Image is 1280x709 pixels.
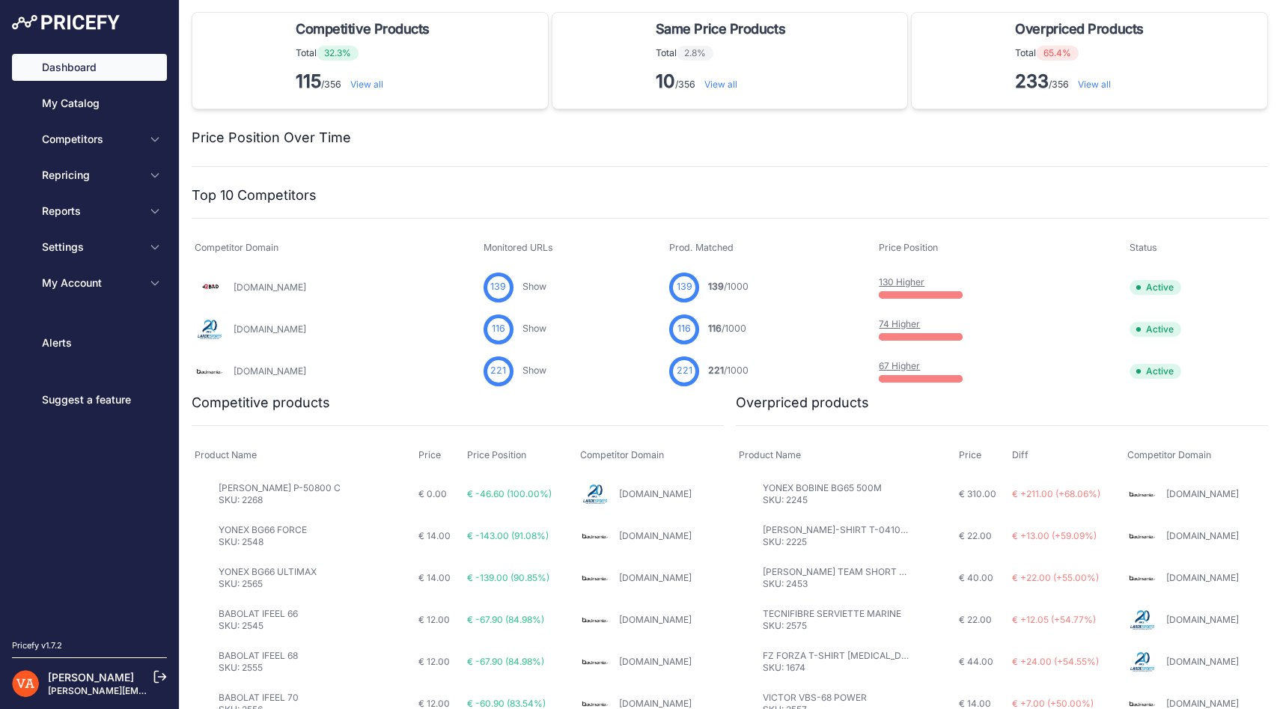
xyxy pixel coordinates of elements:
a: BABOLAT IFEEL 70 [219,692,299,703]
p: SKU: 1674 [763,662,912,674]
a: [DOMAIN_NAME] [619,530,692,541]
a: 139/1000 [708,281,749,292]
p: /356 [1015,70,1149,94]
span: Overpriced Products [1015,19,1143,40]
span: € 14.00 [959,698,991,709]
p: SKU: 2245 [763,494,882,506]
span: € 14.00 [418,572,451,583]
span: 221 [677,364,692,378]
a: [DOMAIN_NAME] [234,365,306,377]
a: [PERSON_NAME] [48,671,134,684]
span: Price [418,449,441,460]
img: Pricefy Logo [12,15,120,30]
span: Repricing [42,168,140,183]
a: View all [350,79,383,90]
a: TECNIFIBRE SERVIETTE MARINE [763,608,901,619]
strong: 10 [656,70,675,92]
p: SKU: 2555 [219,662,298,674]
span: Product Name [195,449,257,460]
p: SKU: 2548 [219,536,307,548]
span: € -139.00 (90.85%) [467,572,549,583]
a: [PERSON_NAME] TEAM SHORT MEN [763,566,919,577]
span: Diff [1012,449,1028,460]
span: 116 [708,323,722,334]
span: Price Position [879,242,938,253]
div: Pricefy v1.7.2 [12,639,62,652]
span: Prod. Matched [669,242,734,253]
p: SKU: 2575 [763,620,901,632]
span: Competitive Products [296,19,430,40]
p: Total [1015,46,1149,61]
a: YONEX BOBINE BG65 500M [763,482,882,493]
a: [DOMAIN_NAME] [619,656,692,667]
a: BABOLAT IFEEL 68 [219,650,298,661]
button: My Account [12,270,167,296]
a: [PERSON_NAME] P-50800 C [219,482,341,493]
span: Competitors [42,132,140,147]
span: Status [1130,242,1157,253]
p: /356 [296,70,436,94]
a: View all [1078,79,1111,90]
span: € 0.00 [418,488,447,499]
a: [DOMAIN_NAME] [1166,530,1239,541]
span: 221 [490,364,506,378]
span: € -67.90 (84.98%) [467,614,544,625]
a: Suggest a feature [12,386,167,413]
p: SKU: 2565 [219,578,317,590]
p: SKU: 2545 [219,620,298,632]
p: Total [656,46,791,61]
nav: Sidebar [12,54,167,621]
span: € -143.00 (91.08%) [467,530,549,541]
span: € 12.00 [418,698,450,709]
span: € 22.00 [959,614,992,625]
a: 67 Higher [879,360,920,371]
a: [DOMAIN_NAME] [1166,698,1239,709]
span: € 14.00 [418,530,451,541]
strong: 233 [1015,70,1049,92]
span: 116 [492,322,505,336]
a: Alerts [12,329,167,356]
span: 116 [677,322,691,336]
a: [DOMAIN_NAME] [1166,656,1239,667]
span: Product Name [739,449,801,460]
h2: Price Position Over Time [192,127,351,148]
span: Monitored URLs [484,242,553,253]
strong: 115 [296,70,321,92]
a: Show [522,281,546,292]
a: 116/1000 [708,323,746,334]
span: 32.3% [317,46,359,61]
a: Show [522,365,546,376]
span: 65.4% [1036,46,1079,61]
span: € +13.00 (+59.09%) [1012,530,1097,541]
span: € 22.00 [959,530,992,541]
button: Settings [12,234,167,261]
span: Competitor Domain [195,242,278,253]
span: 139 [677,280,692,294]
h2: Competitive products [192,392,330,413]
a: View all [704,79,737,90]
h2: Overpriced products [736,392,869,413]
a: VICTOR VBS-68 POWER [763,692,867,703]
span: € 40.00 [959,572,993,583]
span: € 310.00 [959,488,996,499]
span: Active [1130,280,1181,295]
a: BABOLAT IFEEL 66 [219,608,298,619]
span: Competitor Domain [580,449,664,460]
span: Active [1130,322,1181,337]
span: € -60.90 (83.54%) [467,698,546,709]
button: Repricing [12,162,167,189]
a: [DOMAIN_NAME] [1166,488,1239,499]
p: SKU: 2225 [763,536,912,548]
a: [DOMAIN_NAME] [234,323,306,335]
p: SKU: 2453 [763,578,912,590]
span: € +7.00 (+50.00%) [1012,698,1094,709]
a: Dashboard [12,54,167,81]
span: € +24.00 (+54.55%) [1012,656,1099,667]
span: Competitor Domain [1127,449,1211,460]
span: My Account [42,276,140,290]
a: [DOMAIN_NAME] [619,698,692,709]
a: FZ FORZA T-SHIRT [MEDICAL_DATA] MEN [763,650,943,661]
a: [DOMAIN_NAME] [1166,572,1239,583]
span: € +12.05 (+54.77%) [1012,614,1096,625]
a: [DOMAIN_NAME] [619,488,692,499]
